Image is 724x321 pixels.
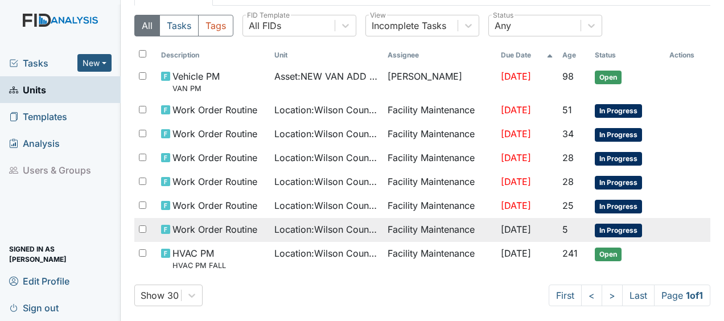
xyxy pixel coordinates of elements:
[172,127,257,141] span: Work Order Routine
[501,176,531,187] span: [DATE]
[562,71,574,82] span: 98
[383,242,496,275] td: Facility Maintenance
[9,108,67,125] span: Templates
[595,128,642,142] span: In Progress
[501,200,531,211] span: [DATE]
[595,224,642,237] span: In Progress
[134,15,160,36] button: All
[595,248,622,261] span: Open
[172,69,220,94] span: Vehicle PM VAN PM
[549,285,710,306] nav: task-pagination
[274,103,379,117] span: Location : Wilson County CS
[274,69,379,83] span: Asset : NEW VAN ADD DETAILS
[562,224,568,235] span: 5
[595,176,642,190] span: In Progress
[77,54,112,72] button: New
[270,46,383,65] th: Toggle SortBy
[139,50,146,57] input: Toggle All Rows Selected
[383,146,496,170] td: Facility Maintenance
[9,56,77,70] a: Tasks
[159,15,199,36] button: Tasks
[172,103,257,117] span: Work Order Routine
[172,175,257,188] span: Work Order Routine
[581,285,602,306] a: <
[172,246,226,271] span: HVAC PM HVAC PM FALL
[383,98,496,122] td: Facility Maintenance
[172,199,257,212] span: Work Order Routine
[562,200,574,211] span: 25
[172,151,257,164] span: Work Order Routine
[274,175,379,188] span: Location : Wilson County CS
[595,71,622,84] span: Open
[274,246,379,260] span: Location : Wilson County CS
[686,290,703,301] strong: 1 of 1
[172,260,226,271] small: HVAC PM FALL
[562,128,574,139] span: 34
[9,245,112,263] span: Signed in as [PERSON_NAME]
[501,152,531,163] span: [DATE]
[383,122,496,146] td: Facility Maintenance
[274,127,379,141] span: Location : Wilson County CS
[274,151,379,164] span: Location : Wilson County CS
[9,299,59,316] span: Sign out
[383,170,496,194] td: Facility Maintenance
[562,176,574,187] span: 28
[501,224,531,235] span: [DATE]
[172,83,220,94] small: VAN PM
[558,46,590,65] th: Toggle SortBy
[595,104,642,118] span: In Progress
[141,289,179,302] div: Show 30
[595,200,642,213] span: In Progress
[562,152,574,163] span: 28
[383,65,496,98] td: [PERSON_NAME]
[595,152,642,166] span: In Progress
[134,15,233,36] div: Type filter
[249,19,281,32] div: All FIDs
[172,223,257,236] span: Work Order Routine
[501,248,531,259] span: [DATE]
[590,46,665,65] th: Toggle SortBy
[383,218,496,242] td: Facility Maintenance
[501,71,531,82] span: [DATE]
[198,15,233,36] button: Tags
[496,46,558,65] th: Toggle SortBy
[274,199,379,212] span: Location : Wilson County CS
[157,46,270,65] th: Toggle SortBy
[383,46,496,65] th: Assignee
[9,81,46,98] span: Units
[134,15,710,306] div: Open Tasks
[274,223,379,236] span: Location : Wilson County CS
[654,285,710,306] span: Page
[383,194,496,218] td: Facility Maintenance
[665,46,710,65] th: Actions
[9,272,69,290] span: Edit Profile
[549,285,582,306] a: First
[501,128,531,139] span: [DATE]
[622,285,655,306] a: Last
[562,248,578,259] span: 241
[562,104,572,116] span: 51
[602,285,623,306] a: >
[495,19,511,32] div: Any
[9,134,60,152] span: Analysis
[501,104,531,116] span: [DATE]
[372,19,446,32] div: Incomplete Tasks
